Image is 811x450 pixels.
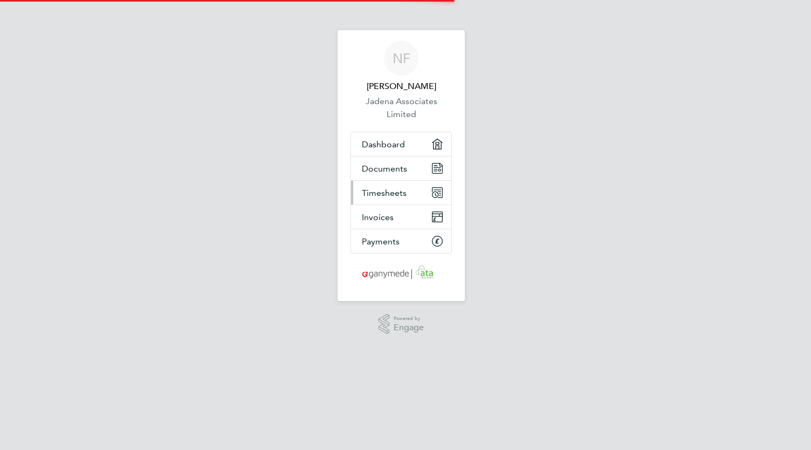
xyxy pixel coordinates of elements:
a: Timesheets [351,181,451,204]
span: Engage [394,323,424,332]
a: Go to home page [350,264,452,282]
a: Powered byEngage [379,314,424,335]
a: Jadena Associates Limited [350,95,452,121]
span: Payments [362,236,400,247]
span: Invoices [362,212,394,222]
span: Timesheets [362,188,407,198]
a: NF[PERSON_NAME] [350,41,452,93]
nav: Main navigation [338,30,465,301]
a: Payments [351,229,451,253]
span: NF [393,51,410,65]
span: Dashboard [362,139,405,149]
img: ganymedesolutions-logo-retina.png [359,264,444,282]
a: Documents [351,156,451,180]
a: Dashboard [351,132,451,156]
span: Powered by [394,314,424,323]
a: Invoices [351,205,451,229]
span: Nathan Folarin [350,80,452,93]
span: Documents [362,163,407,174]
